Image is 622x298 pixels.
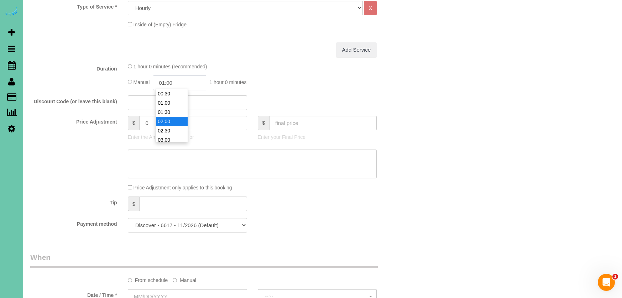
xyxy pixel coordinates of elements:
span: 1 [612,274,618,279]
input: From schedule [128,278,132,282]
img: Automaid Logo [4,7,19,17]
label: Price Adjustment [25,116,122,125]
label: Payment method [25,218,122,228]
span: Manual [134,79,150,85]
span: $ [258,116,270,130]
label: Type of Service * [25,1,122,10]
label: From schedule [128,274,168,284]
p: Enter your Final Price [258,134,377,141]
span: 1 hour 0 minutes [209,79,246,85]
li: 03:00 [156,135,188,145]
li: 02:30 [156,126,188,135]
input: final price [269,116,377,130]
span: $ [128,116,140,130]
span: Price Adjustment only applies to this booking [134,185,232,190]
iframe: Intercom live chat [598,274,615,291]
li: 01:00 [156,98,188,108]
span: 1 hour 0 minutes (recommended) [134,64,207,69]
label: Manual [173,274,196,284]
p: Enter the Amount to Adjust, or [128,134,247,141]
label: Tip [25,197,122,206]
legend: When [30,252,378,268]
span: $ [128,197,140,211]
li: 01:30 [156,108,188,117]
span: Inside of (Empty) Fridge [134,22,187,27]
label: Duration [25,63,122,72]
a: Add Service [336,42,377,57]
label: Discount Code (or leave this blank) [25,95,122,105]
li: 00:30 [156,89,188,98]
li: 02:00 [156,117,188,126]
input: Manual [173,278,177,282]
